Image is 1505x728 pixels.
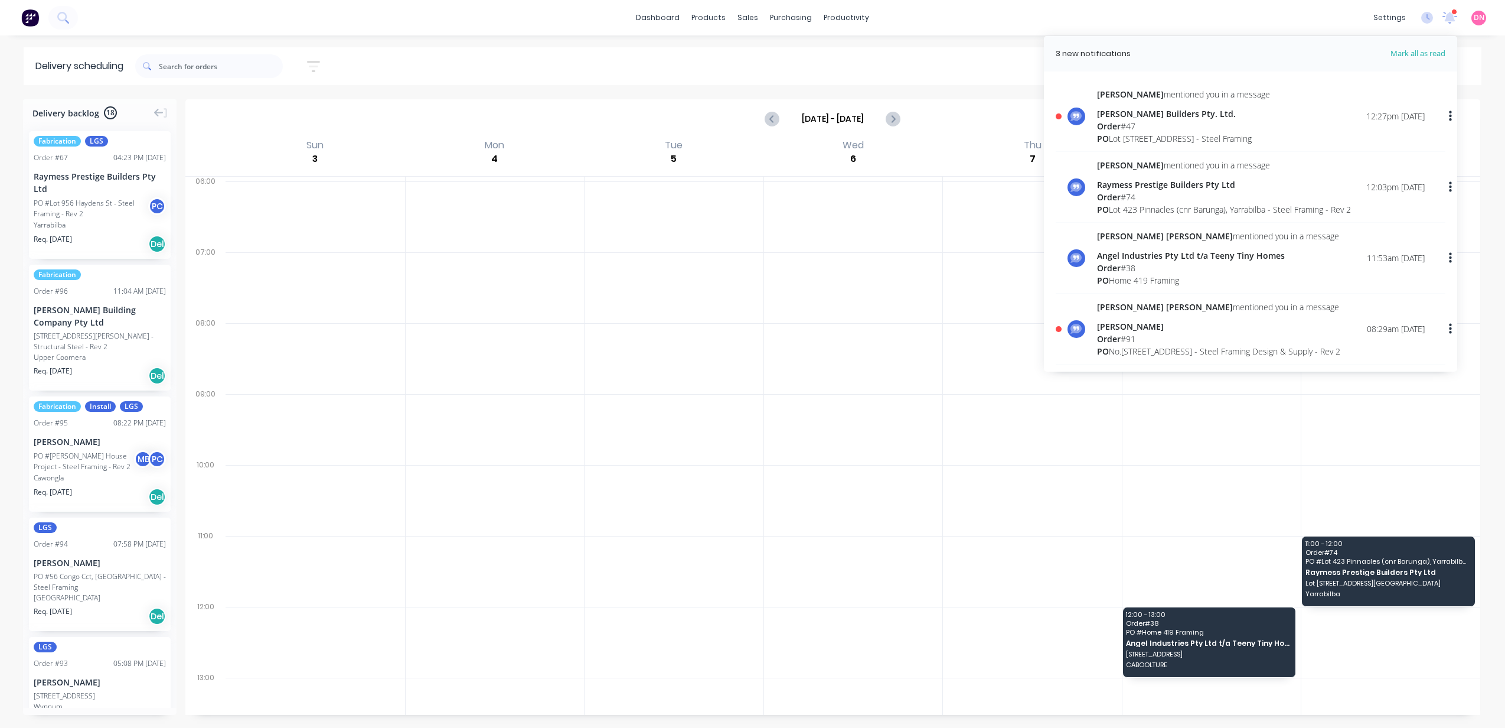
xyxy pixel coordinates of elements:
[185,316,226,387] div: 08:00
[666,151,681,167] div: 5
[148,197,166,215] div: P C
[1097,230,1233,242] span: [PERSON_NAME] [PERSON_NAME]
[303,139,327,151] div: Sun
[1305,549,1470,556] span: Order # 74
[34,487,72,498] span: Req. [DATE]
[21,9,39,27] img: Factory
[1025,151,1040,167] div: 7
[818,9,875,27] div: productivity
[630,9,685,27] a: dashboard
[34,451,138,472] div: PO #[PERSON_NAME] House Project - Steel Framing - Rev 2
[1097,88,1270,100] div: mentioned you in a message
[113,286,166,297] div: 11:04 AM [DATE]
[1097,333,1121,344] span: Order
[34,658,68,669] div: Order # 93
[34,691,95,701] div: [STREET_ADDRESS]
[1367,252,1425,264] div: 11:53am [DATE]
[34,136,81,147] span: Fabrication
[113,418,166,428] div: 08:22 PM [DATE]
[1097,204,1109,215] span: PO
[1097,262,1121,274] span: Order
[185,600,226,671] div: 12:00
[113,539,166,550] div: 07:58 PM [DATE]
[185,245,226,316] div: 07:00
[732,9,764,27] div: sales
[1097,159,1351,171] div: mentioned you in a message
[1097,89,1164,100] span: [PERSON_NAME]
[1367,323,1425,335] div: 08:29am [DATE]
[34,304,166,329] div: [PERSON_NAME] Building Company Pty Ltd
[34,352,166,363] div: Upper Coomera
[34,642,57,652] span: LGS
[1097,191,1121,203] span: Order
[32,107,99,119] span: Delivery backlog
[1126,611,1291,618] span: 12:00 - 13:00
[1305,590,1470,597] span: Yarrabilba
[148,607,166,625] div: Del
[1097,249,1339,262] div: Angel Industries Pty Ltd t/a Teeny Tiny Homes
[1474,12,1484,23] span: DN
[661,139,686,151] div: Tue
[34,401,81,412] span: Fabrication
[1367,9,1412,27] div: settings
[1126,661,1291,668] span: CABOOLTURE
[34,366,72,376] span: Req. [DATE]
[148,488,166,506] div: Del
[1126,651,1291,658] span: [STREET_ADDRESS]
[481,139,508,151] div: Mon
[34,473,166,483] div: Cawongla
[34,170,166,195] div: Raymess Prestige Builders Pty Ltd
[1097,132,1270,145] div: Lot [STREET_ADDRESS] - Steel Framing
[1305,540,1470,547] span: 11:00 - 12:00
[1366,110,1425,122] div: 12:27pm [DATE]
[34,435,166,448] div: [PERSON_NAME]
[185,458,226,529] div: 10:00
[34,331,166,352] div: [STREET_ADDRESS][PERSON_NAME] - Structural Steel - Rev 2
[34,571,166,593] div: PO #56 Congo Cct, [GEOGRAPHIC_DATA] - Steel Framing
[1097,160,1164,171] span: [PERSON_NAME]
[120,401,143,412] span: LGS
[185,387,226,458] div: 09:00
[1097,230,1339,242] div: mentioned you in a message
[34,676,166,688] div: [PERSON_NAME]
[1126,620,1291,627] span: Order # 38
[34,701,166,712] div: Wynnum
[34,152,68,163] div: Order # 67
[34,418,68,428] div: Order # 95
[487,151,502,167] div: 4
[1097,203,1351,216] div: Lot 423 Pinnacles (cnr Barunga), Yarrabilba - Steel Framing - Rev 2
[1097,262,1339,274] div: # 38
[1097,120,1270,132] div: # 47
[1348,48,1445,60] span: Mark all as read
[1097,108,1270,120] div: [PERSON_NAME] Builders Pty. Ltd.
[185,174,226,245] div: 06:00
[1097,301,1340,313] div: mentioned you in a message
[1097,275,1109,286] span: PO
[1366,181,1425,193] div: 12:03pm [DATE]
[34,234,72,245] span: Req. [DATE]
[1305,558,1470,565] span: PO # Lot 423 Pinnacles (cnr Barunga), Yarrabilba - Steel Framing - Rev 2
[685,9,732,27] div: products
[34,593,166,603] div: [GEOGRAPHIC_DATA]
[1097,178,1351,191] div: Raymess Prestige Builders Pty Ltd
[1097,121,1121,132] span: Order
[148,367,166,385] div: Del
[159,54,283,78] input: Search for orders
[34,286,68,297] div: Order # 96
[148,450,166,468] div: P C
[34,198,152,219] div: PO #Lot 956 Haydens St - Steel Framing - Rev 2
[1020,139,1045,151] div: Thu
[1097,345,1340,357] div: No.[STREET_ADDRESS] - Steel Framing Design & Supply - Rev 2
[1126,639,1291,647] span: Angel Industries Pty Ltd t/a Teeny Tiny Homes
[839,139,867,151] div: Wed
[845,151,861,167] div: 6
[1097,346,1109,357] span: PO
[34,539,68,550] div: Order # 94
[85,136,108,147] span: LGS
[113,658,166,669] div: 05:08 PM [DATE]
[134,450,152,468] div: M E
[85,401,116,412] span: Install
[1305,580,1470,587] span: Lot [STREET_ADDRESS][GEOGRAPHIC_DATA]
[34,606,72,617] span: Req. [DATE]
[104,106,117,119] span: 18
